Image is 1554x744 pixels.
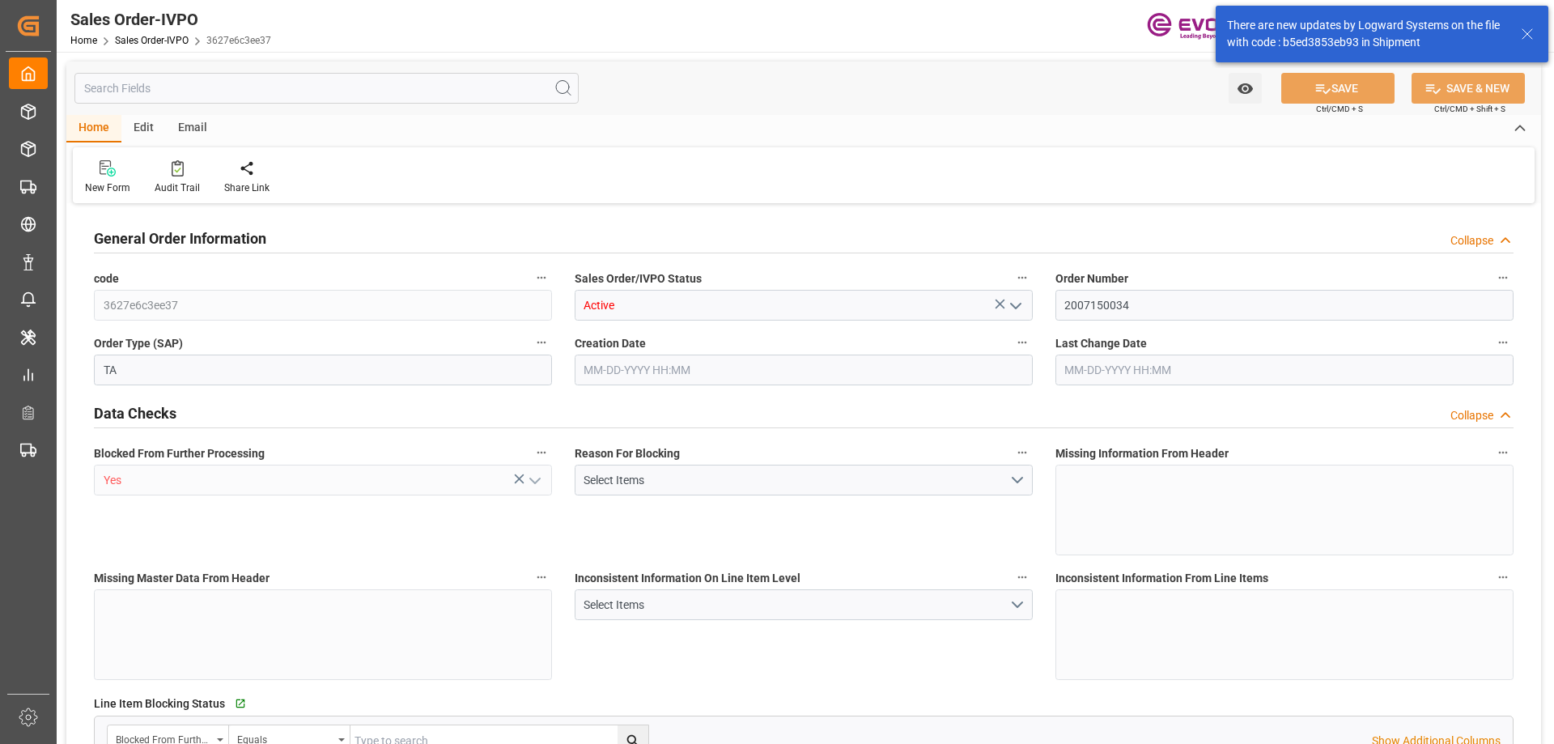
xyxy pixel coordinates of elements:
div: Collapse [1450,407,1493,424]
button: open menu [1002,293,1026,318]
div: New Form [85,181,130,195]
h2: General Order Information [94,227,266,249]
img: Evonik-brand-mark-Deep-Purple-RGB.jpeg_1700498283.jpeg [1147,12,1252,40]
button: Order Number [1492,267,1514,288]
button: SAVE & NEW [1412,73,1525,104]
span: Reason For Blocking [575,445,680,462]
button: Creation Date [1012,332,1033,353]
button: Inconsistent Information From Line Items [1492,567,1514,588]
a: Home [70,35,97,46]
a: Sales Order-IVPO [115,35,189,46]
span: Missing Master Data From Header [94,570,270,587]
div: There are new updates by Logward Systems on the file with code : b5ed3853eb93 in Shipment [1227,17,1505,51]
span: Creation Date [575,335,646,352]
button: code [531,267,552,288]
div: Edit [121,115,166,142]
div: Select Items [584,472,1008,489]
span: Ctrl/CMD + S [1316,103,1363,115]
button: Sales Order/IVPO Status [1012,267,1033,288]
span: Order Type (SAP) [94,335,183,352]
input: MM-DD-YYYY HH:MM [1055,355,1514,385]
button: Last Change Date [1492,332,1514,353]
span: Ctrl/CMD + Shift + S [1434,103,1505,115]
button: Inconsistent Information On Line Item Level [1012,567,1033,588]
span: Sales Order/IVPO Status [575,270,702,287]
h2: Data Checks [94,402,176,424]
div: Audit Trail [155,181,200,195]
button: open menu [575,589,1033,620]
div: Share Link [224,181,270,195]
div: Sales Order-IVPO [70,7,271,32]
span: Inconsistent Information On Line Item Level [575,570,800,587]
span: code [94,270,119,287]
input: MM-DD-YYYY HH:MM [575,355,1033,385]
div: Email [166,115,219,142]
button: Missing Master Data From Header [531,567,552,588]
div: Select Items [584,597,1008,614]
button: open menu [1229,73,1262,104]
div: Home [66,115,121,142]
button: SAVE [1281,73,1395,104]
button: Missing Information From Header [1492,442,1514,463]
span: Order Number [1055,270,1128,287]
span: Missing Information From Header [1055,445,1229,462]
input: Search Fields [74,73,579,104]
button: Reason For Blocking [1012,442,1033,463]
div: Collapse [1450,232,1493,249]
span: Last Change Date [1055,335,1147,352]
button: open menu [575,465,1033,495]
button: open menu [521,468,546,493]
span: Blocked From Further Processing [94,445,265,462]
span: Inconsistent Information From Line Items [1055,570,1268,587]
button: Blocked From Further Processing [531,442,552,463]
span: Line Item Blocking Status [94,695,225,712]
button: Order Type (SAP) [531,332,552,353]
